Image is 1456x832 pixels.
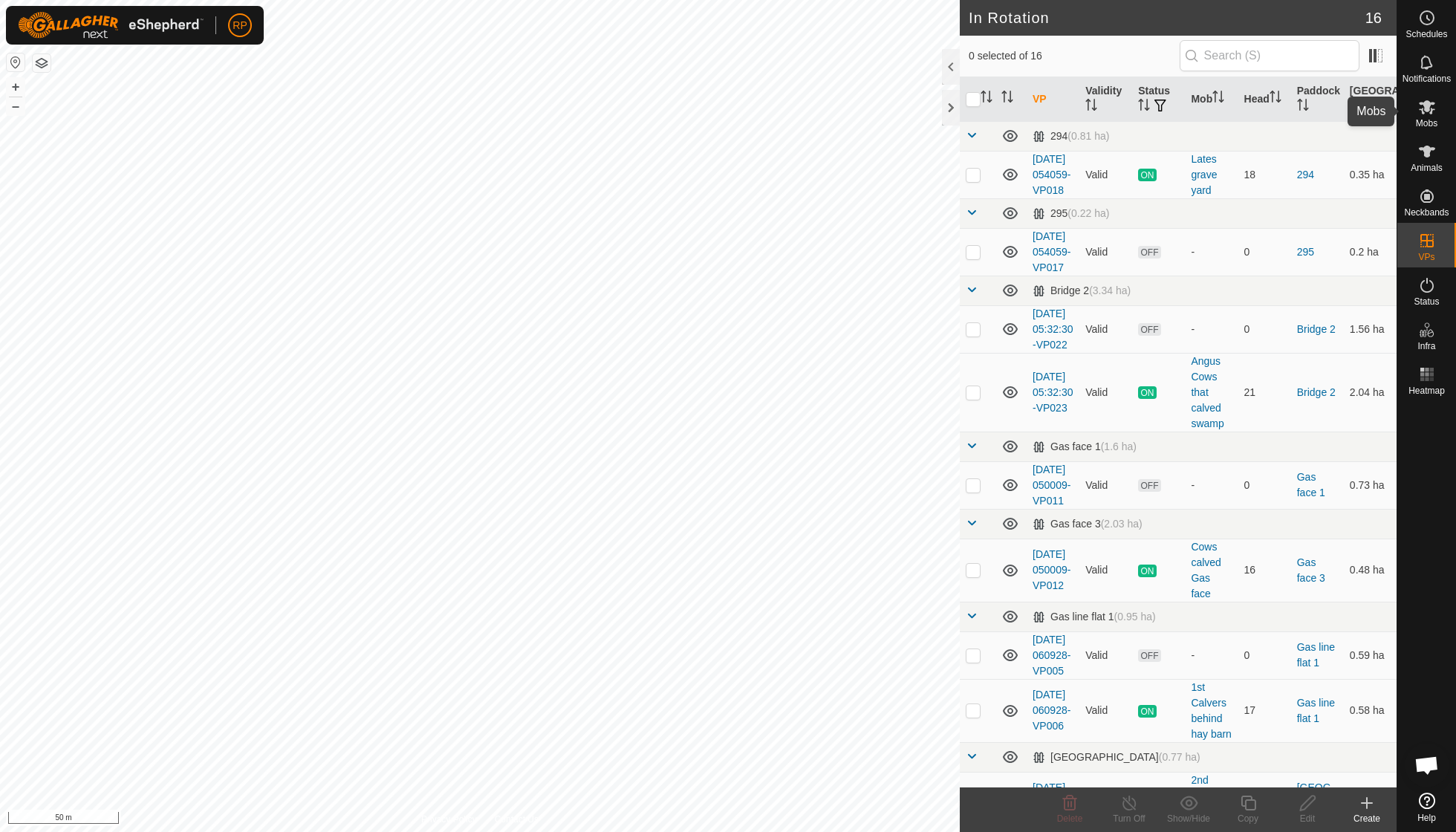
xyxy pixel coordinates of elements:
a: Bridge 2 [1297,386,1336,398]
div: - [1191,478,1232,493]
span: (0.77 ha) [1159,751,1200,763]
a: Bridge 2 [1297,323,1336,335]
td: Valid [1079,679,1132,742]
a: [DATE] 050009-VP012 [1033,548,1070,591]
td: 0 [1238,461,1291,509]
a: [DATE] 05:32:30-VP023 [1033,371,1073,414]
button: – [7,97,25,115]
th: VP [1027,77,1079,122]
td: 0.58 ha [1344,679,1397,742]
p-sorticon: Activate to sort [1270,93,1281,105]
a: Privacy Policy [421,813,477,826]
a: Gas line flat 1 [1297,641,1335,669]
span: Heatmap [1408,386,1445,395]
span: 0 selected of 16 [969,48,1180,64]
a: [DATE] 05:32:30-VP022 [1033,308,1073,351]
td: Valid [1079,353,1132,432]
span: 16 [1365,7,1382,29]
div: 295 [1033,207,1109,220]
a: [DATE] 050009-VP011 [1033,464,1070,507]
a: Contact Us [495,813,539,826]
span: ON [1138,705,1156,718]
th: Validity [1079,77,1132,122]
td: 0.73 ha [1344,461,1397,509]
span: VPs [1418,253,1434,261]
span: OFF [1138,649,1160,662]
a: Gas face 3 [1297,556,1325,584]
span: Schedules [1405,30,1447,39]
span: RP [233,18,247,33]
span: (0.95 ha) [1114,611,1156,623]
a: Help [1397,787,1456,828]
th: Paddock [1291,77,1344,122]
td: Valid [1079,228,1132,276]
th: Mob [1185,77,1238,122]
span: ON [1138,386,1156,399]
span: Delete [1057,813,1083,824]
a: [DATE] 055605-VP009 [1033,781,1070,825]
span: Infra [1417,342,1435,351]
div: Gas face 3 [1033,518,1143,530]
td: Valid [1079,461,1132,509]
a: [DATE] 054059-VP017 [1033,230,1070,273]
div: Create [1337,812,1397,825]
span: (3.34 ha) [1089,285,1131,296]
span: OFF [1138,323,1160,336]
div: 294 [1033,130,1109,143]
td: 0 [1238,228,1291,276]
td: Valid [1079,631,1132,679]
input: Search (S) [1180,40,1359,71]
button: Reset Map [7,53,25,71]
span: Status [1414,297,1439,306]
a: Gas face 1 [1297,471,1325,498]
div: Turn Off [1099,812,1159,825]
td: 16 [1238,539,1291,602]
th: Status [1132,77,1185,122]
a: [DATE] 054059-VP018 [1033,153,1070,196]
td: 0.35 ha [1344,151,1397,198]
td: 21 [1238,353,1291,432]
a: [GEOGRAPHIC_DATA] [1297,781,1336,825]
button: Map Layers [33,54,51,72]
img: Gallagher Logo [18,12,204,39]
p-sorticon: Activate to sort [1138,101,1150,113]
button: + [7,78,25,96]
div: Cows calved Gas face [1191,539,1232,602]
h2: In Rotation [969,9,1365,27]
td: Valid [1079,539,1132,602]
div: Edit [1278,812,1337,825]
div: [GEOGRAPHIC_DATA] [1033,751,1200,764]
span: (1.6 ha) [1101,441,1137,452]
td: 18 [1238,151,1291,198]
p-sorticon: Activate to sort [1001,93,1013,105]
a: 295 [1297,246,1314,258]
span: OFF [1138,246,1160,259]
span: (0.81 ha) [1067,130,1109,142]
a: 294 [1297,169,1314,181]
td: Valid [1079,151,1132,198]
div: - [1191,244,1232,260]
th: [GEOGRAPHIC_DATA] Area [1344,77,1397,122]
span: Help [1417,813,1436,822]
span: (0.22 ha) [1067,207,1109,219]
td: Valid [1079,305,1132,353]
span: Neckbands [1404,208,1449,217]
span: OFF [1138,479,1160,492]
td: 2.04 ha [1344,353,1397,432]
td: 0.2 ha [1344,228,1397,276]
a: [DATE] 060928-VP006 [1033,689,1070,732]
span: ON [1138,169,1156,181]
div: Gas face 1 [1033,441,1137,453]
td: 0.48 ha [1344,539,1397,602]
p-sorticon: Activate to sort [1373,101,1385,113]
div: Lates grave yard [1191,152,1232,198]
p-sorticon: Activate to sort [981,93,992,105]
div: Open chat [1405,743,1449,787]
p-sorticon: Activate to sort [1085,101,1097,113]
th: Head [1238,77,1291,122]
td: 17 [1238,679,1291,742]
span: ON [1138,565,1156,577]
div: Gas line flat 1 [1033,611,1156,623]
div: - [1191,322,1232,337]
div: 1st Calvers behind hay barn [1191,680,1232,742]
